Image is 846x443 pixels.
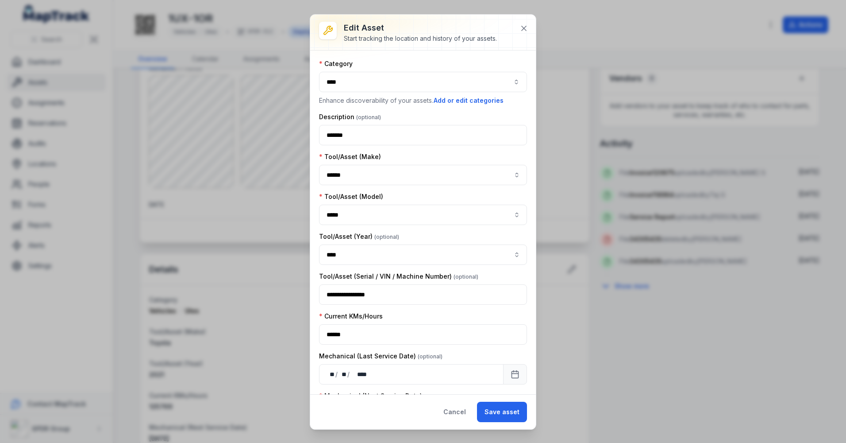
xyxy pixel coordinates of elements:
p: Enhance discoverability of your assets. [319,96,527,105]
label: Tool/Asset (Serial / VIN / Machine Number) [319,272,478,281]
div: / [335,370,338,379]
input: asset-edit:cf[4c4a7744-2177-4a26-9c55-b815eb1abf0f]-label [319,205,527,225]
button: Calendar [503,364,527,385]
input: asset-edit:cf[4112358e-78c9-4721-9c11-9fecd18760fc]-label [319,245,527,265]
div: day, [327,370,335,379]
div: / [347,370,350,379]
button: Save asset [477,402,527,422]
button: Add or edit categories [433,96,504,105]
label: Tool/Asset (Make) [319,152,381,161]
label: Tool/Asset (Year) [319,232,399,241]
div: month, [338,370,347,379]
label: Mechanical (Last Service Date) [319,352,442,361]
label: Description [319,113,381,121]
label: Mechanical (Next Service Date) [319,392,422,400]
h3: Edit asset [344,22,497,34]
div: Start tracking the location and history of your assets. [344,34,497,43]
label: Category [319,59,353,68]
label: Current KMs/Hours [319,312,383,321]
input: asset-edit:cf[6388df4a-af6f-4dad-821e-e44a74a422bd]-label [319,165,527,185]
button: Cancel [436,402,473,422]
div: year, [350,370,367,379]
label: Tool/Asset (Model) [319,192,383,201]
